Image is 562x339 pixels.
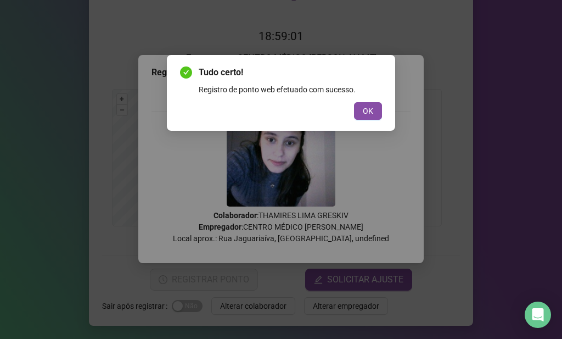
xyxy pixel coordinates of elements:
[199,84,382,96] div: Registro de ponto web efetuado com sucesso.
[525,302,551,328] div: Open Intercom Messenger
[180,66,192,79] span: check-circle
[363,105,373,117] span: OK
[199,66,382,79] span: Tudo certo!
[354,102,382,120] button: OK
